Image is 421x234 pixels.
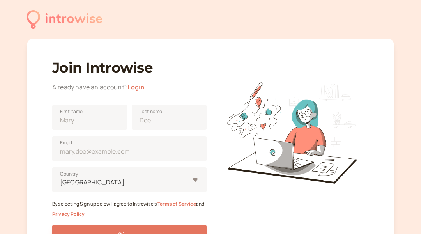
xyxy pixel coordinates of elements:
[52,211,85,217] a: Privacy Policy
[140,108,162,115] span: Last name
[52,105,127,130] input: First name
[382,197,421,234] iframe: Chat Widget
[59,178,60,187] input: [GEOGRAPHIC_DATA]Country
[52,136,207,161] input: Email
[60,139,72,147] span: Email
[52,200,204,217] small: By selecting Sign up below, I agree to Introwise's and
[132,105,207,130] input: Last name
[157,200,196,207] a: Terms of Service
[45,9,103,30] div: introwise
[52,59,207,76] h1: Join Introwise
[27,9,103,30] a: introwise
[60,170,78,178] span: Country
[60,108,83,115] span: First name
[127,83,145,91] a: Login
[52,82,207,92] div: Already have an account?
